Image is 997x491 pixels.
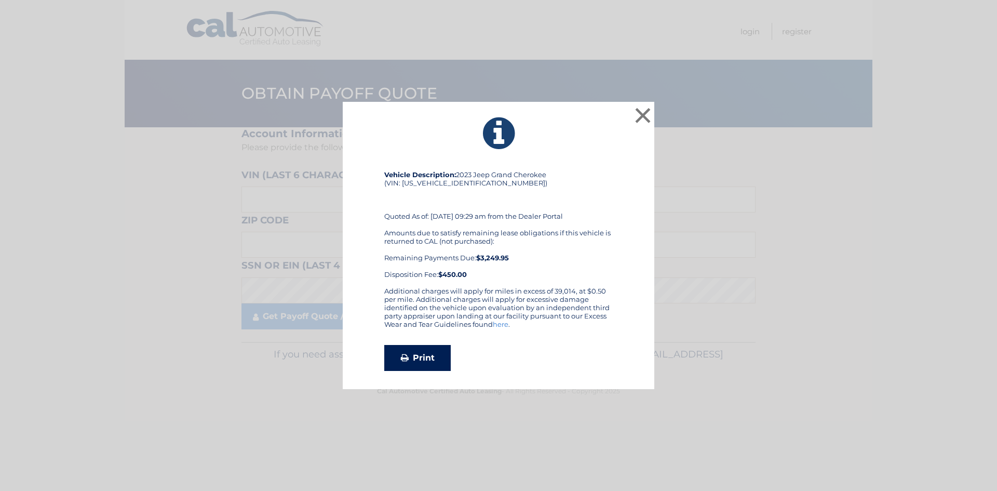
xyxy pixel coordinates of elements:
strong: Vehicle Description: [384,170,456,179]
a: Print [384,345,451,371]
div: Additional charges will apply for miles in excess of 39,014, at $0.50 per mile. Additional charge... [384,287,613,337]
strong: $450.00 [438,270,467,278]
div: 2023 Jeep Grand Cherokee (VIN: [US_VEHICLE_IDENTIFICATION_NUMBER]) Quoted As of: [DATE] 09:29 am ... [384,170,613,287]
button: × [632,105,653,126]
div: Amounts due to satisfy remaining lease obligations if this vehicle is returned to CAL (not purcha... [384,229,613,278]
a: here [493,320,508,328]
b: $3,249.95 [476,254,509,262]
